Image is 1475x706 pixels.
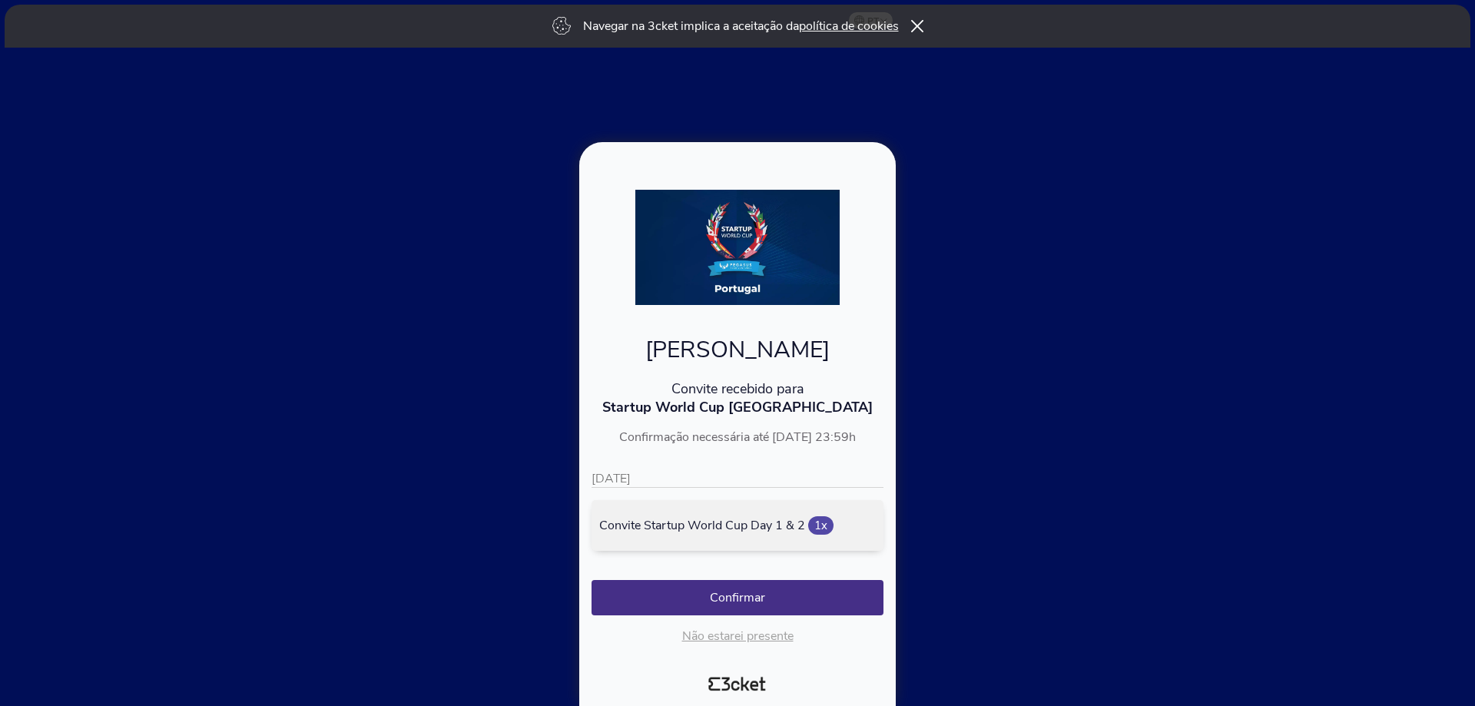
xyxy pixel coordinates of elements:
button: Confirmar [592,580,883,615]
a: política de cookies [799,18,899,35]
p: Navegar na 3cket implica a aceitação da [583,18,899,35]
p: Convite recebido para [592,380,883,398]
img: 6b237789852548a296b59f189809f19e.webp [635,190,840,305]
p: Startup World Cup [GEOGRAPHIC_DATA] [592,398,883,416]
p: [PERSON_NAME] [592,334,883,366]
span: Confirmação necessária até [DATE] 23:59h [619,429,856,446]
span: Convite Startup World Cup Day 1 & 2 [599,517,805,534]
p: Não estarei presente [592,628,883,645]
span: 1x [808,516,834,535]
p: [DATE] [592,470,883,488]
